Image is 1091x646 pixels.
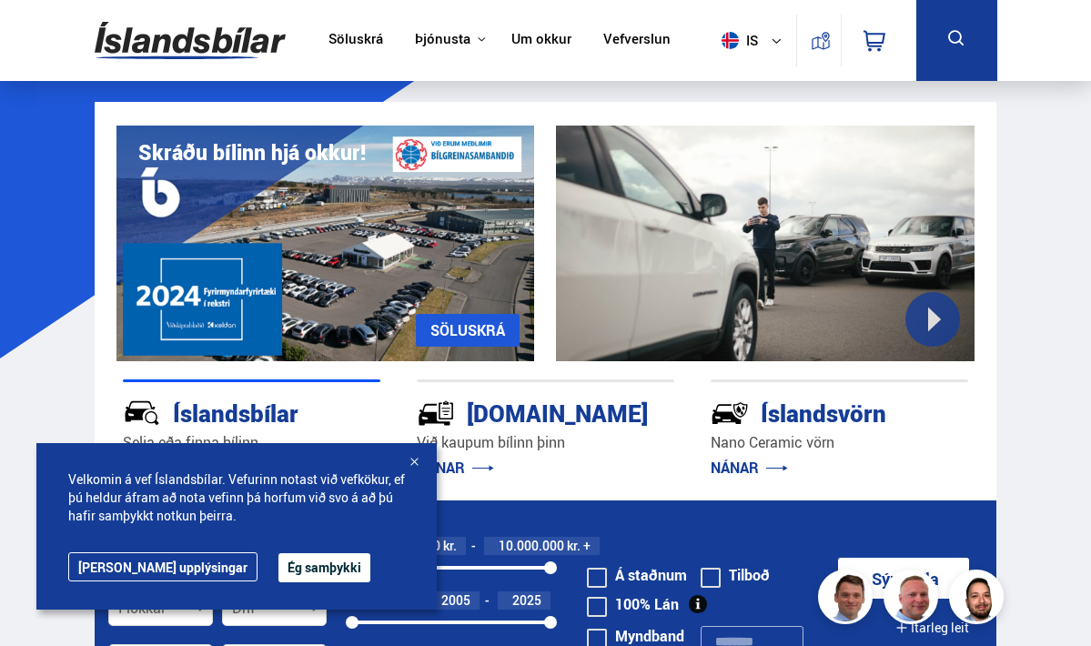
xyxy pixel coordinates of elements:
[417,394,455,432] img: tr5P-W3DuiFaO7aO.svg
[68,552,258,581] a: [PERSON_NAME] upplýsingar
[567,539,581,553] span: kr.
[443,539,457,553] span: kr.
[587,568,687,582] label: Á staðnum
[123,432,380,453] p: Selja eða finna bílinn
[714,14,796,67] button: is
[603,31,671,50] a: Vefverslun
[722,32,739,49] img: svg+xml;base64,PHN2ZyB4bWxucz0iaHR0cDovL3d3dy53My5vcmcvMjAwMC9zdmciIHdpZHRoPSI1MTIiIGhlaWdodD0iNT...
[138,140,366,165] h1: Skráðu bílinn hjá okkur!
[821,572,875,627] img: FbJEzSuNWCJXmdc-.webp
[886,572,941,627] img: siFngHWaQ9KaOqBr.png
[711,394,749,432] img: -Svtn6bYgwAsiwNX.svg
[68,470,405,525] span: Velkomin á vef Íslandsbílar. Vefurinn notast við vefkökur, ef þú heldur áfram að nota vefinn þá h...
[278,553,370,582] button: Ég samþykki
[952,572,1006,627] img: nhp88E3Fdnt1Opn2.png
[116,126,535,361] img: eKx6w-_Home_640_.png
[417,396,610,428] div: [DOMAIN_NAME]
[123,396,316,428] div: Íslandsbílar
[711,396,904,428] div: Íslandsvörn
[711,432,968,453] p: Nano Ceramic vörn
[415,31,470,48] button: Þjónusta
[512,591,541,609] span: 2025
[416,314,520,347] a: SÖLUSKRÁ
[701,568,770,582] label: Tilboð
[711,458,788,478] a: NÁNAR
[714,32,760,49] span: is
[123,394,161,432] img: JRvxyua_JYH6wB4c.svg
[95,11,286,70] img: G0Ugv5HjCgRt.svg
[511,31,571,50] a: Um okkur
[583,539,591,553] span: +
[328,31,383,50] a: Söluskrá
[587,629,684,643] label: Myndband
[417,458,494,478] a: NÁNAR
[587,597,679,611] label: 100% Lán
[417,432,674,453] p: Við kaupum bílinn þinn
[838,558,969,599] button: Sýna bíla
[441,591,470,609] span: 2005
[499,537,564,554] span: 10.000.000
